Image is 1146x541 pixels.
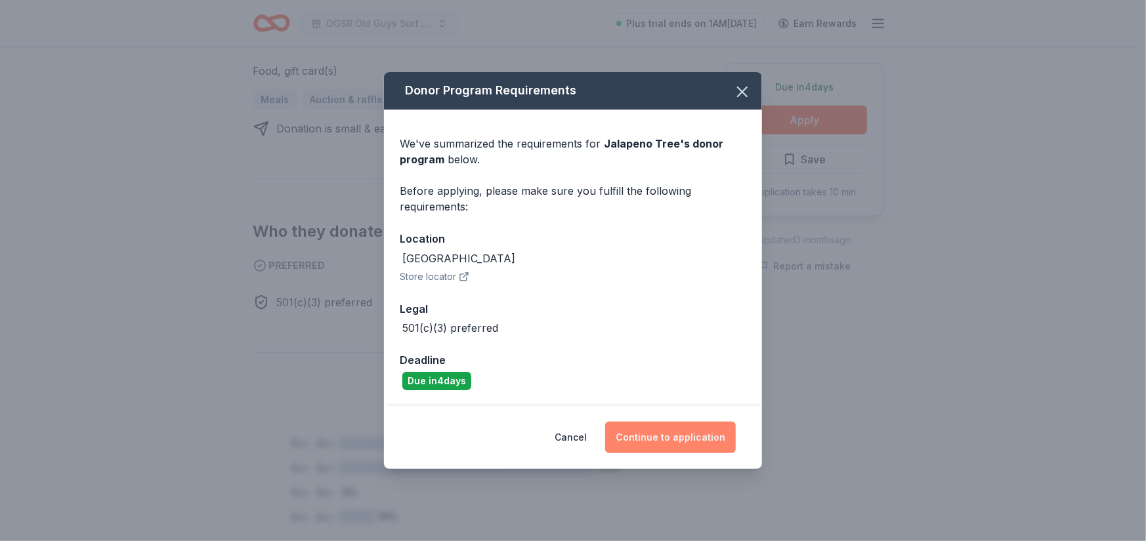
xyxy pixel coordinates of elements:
[402,250,515,266] div: [GEOGRAPHIC_DATA]
[400,230,746,247] div: Location
[384,72,762,110] div: Donor Program Requirements
[402,372,471,390] div: Due in 4 days
[400,183,746,214] div: Before applying, please make sure you fulfill the following requirements:
[555,422,587,453] button: Cancel
[400,351,746,369] div: Deadline
[400,300,746,317] div: Legal
[605,422,736,453] button: Continue to application
[402,320,498,336] div: 501(c)(3) preferred
[400,136,746,167] div: We've summarized the requirements for below.
[400,269,469,285] button: Store locator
